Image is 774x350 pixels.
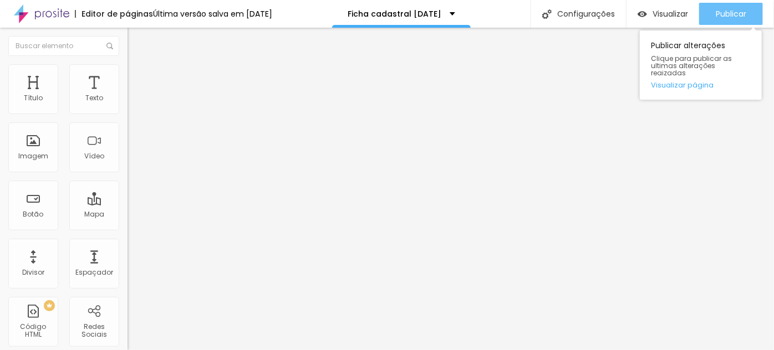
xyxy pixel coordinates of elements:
[84,152,104,160] div: Vídeo
[651,81,751,89] a: Visualizar página
[24,94,43,102] div: Título
[348,10,441,18] p: Ficha cadastral [DATE]
[23,210,44,218] div: Botão
[75,10,153,18] div: Editor de páginas
[653,9,688,18] span: Visualizar
[640,30,762,100] div: Publicar alterações
[542,9,552,19] img: Icone
[84,210,104,218] div: Mapa
[85,94,103,102] div: Texto
[699,3,763,25] button: Publicar
[18,152,48,160] div: Imagem
[106,43,113,49] img: Icone
[128,28,774,350] iframe: Editor
[72,323,116,339] div: Redes Sociais
[75,269,113,276] div: Espaçador
[627,3,699,25] button: Visualizar
[11,323,55,339] div: Código HTML
[651,55,751,77] span: Clique para publicar as ultimas alterações reaizadas
[8,36,119,56] input: Buscar elemento
[638,9,647,19] img: view-1.svg
[153,10,272,18] div: Última versão salva em [DATE]
[716,9,746,18] span: Publicar
[22,269,44,276] div: Divisor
